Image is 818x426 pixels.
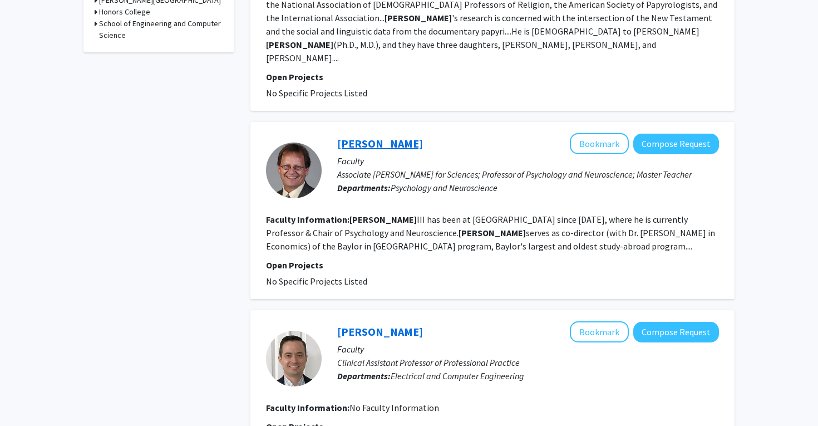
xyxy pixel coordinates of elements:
[99,18,223,41] h3: School of Engineering and Computer Science
[266,402,349,413] b: Faculty Information:
[337,370,391,381] b: Departments:
[385,12,452,23] b: [PERSON_NAME]
[266,214,349,225] b: Faculty Information:
[633,322,719,342] button: Compose Request to Adam Weaver
[337,136,423,150] a: [PERSON_NAME]
[337,154,719,168] p: Faculty
[266,258,719,272] p: Open Projects
[570,321,629,342] button: Add Adam Weaver to Bookmarks
[266,276,367,287] span: No Specific Projects Listed
[459,227,526,238] b: [PERSON_NAME]
[266,87,367,99] span: No Specific Projects Listed
[349,402,439,413] span: No Faculty Information
[8,376,47,418] iframe: Chat
[266,39,333,50] b: [PERSON_NAME]
[337,168,719,181] p: Associate [PERSON_NAME] for Sciences; Professor of Psychology and Neuroscience; Master Teacher
[337,342,719,356] p: Faculty
[337,182,391,193] b: Departments:
[349,214,417,225] b: [PERSON_NAME]
[337,325,423,339] a: [PERSON_NAME]
[266,70,719,84] p: Open Projects
[337,356,719,369] p: Clinical Assistant Professor of Professional Practice
[99,6,150,18] h3: Honors College
[391,370,524,381] span: Electrical and Computer Engineering
[266,214,715,252] fg-read-more: III has been at [GEOGRAPHIC_DATA] since [DATE], where he is currently Professor & Chair of Psycho...
[633,134,719,154] button: Compose Request to Charles Weaver III
[570,133,629,154] button: Add Charles Weaver III to Bookmarks
[391,182,497,193] span: Psychology and Neuroscience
